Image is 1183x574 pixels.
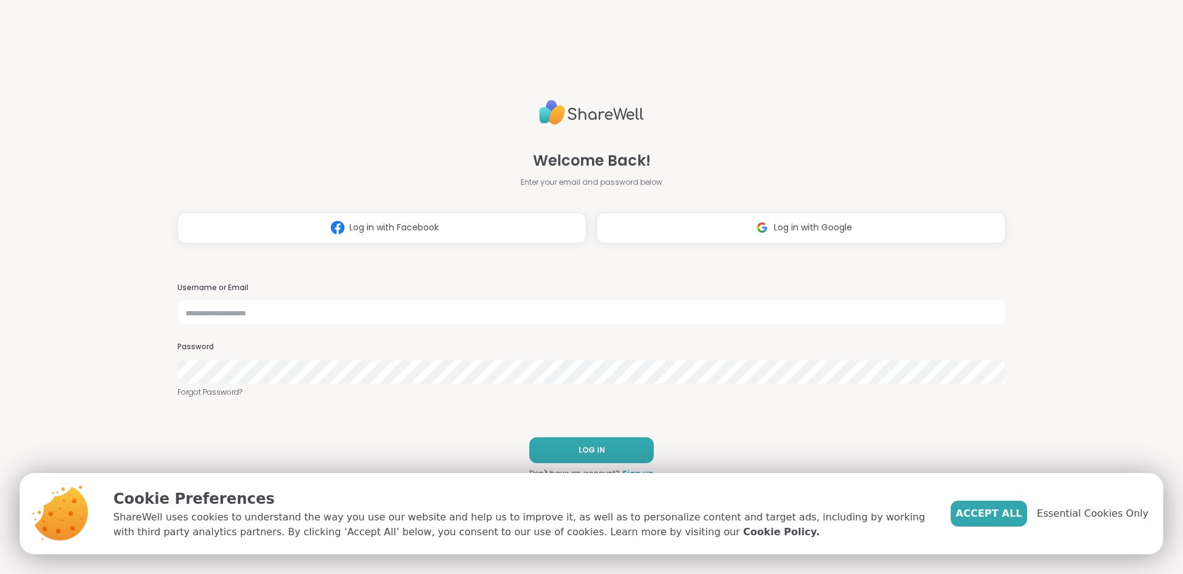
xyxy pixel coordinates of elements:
span: LOG IN [579,445,605,456]
img: ShareWell Logomark [750,216,774,239]
h3: Username or Email [177,283,1006,293]
button: Log in with Facebook [177,212,587,243]
a: Forgot Password? [177,387,1006,398]
p: ShareWell uses cookies to understand the way you use our website and help us to improve it, as we... [113,510,931,540]
span: Enter your email and password below [521,177,662,188]
span: Accept All [956,506,1022,521]
h3: Password [177,342,1006,352]
img: ShareWell Logomark [326,216,349,239]
img: ShareWell Logo [539,95,644,130]
span: Welcome Back! [533,150,651,172]
span: Log in with Google [774,221,852,234]
span: Don't have an account? [529,468,620,479]
button: Log in with Google [596,212,1006,243]
a: Sign up [622,468,654,479]
a: Cookie Policy. [743,525,819,540]
span: Essential Cookies Only [1037,506,1148,521]
button: LOG IN [529,437,654,463]
button: Accept All [951,501,1027,527]
p: Cookie Preferences [113,488,931,510]
span: Log in with Facebook [349,221,439,234]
